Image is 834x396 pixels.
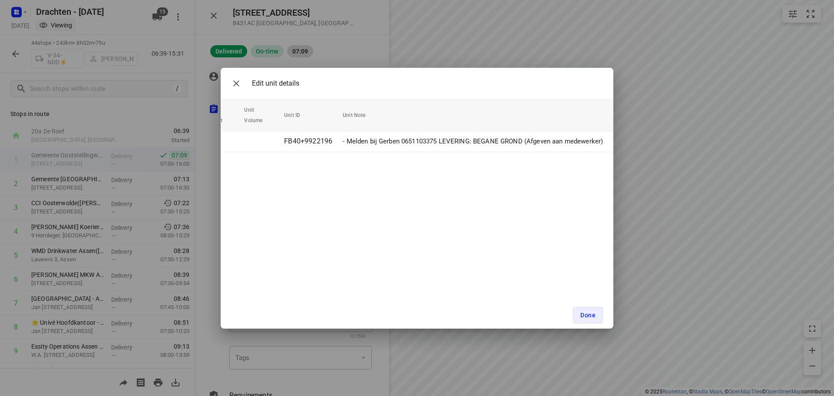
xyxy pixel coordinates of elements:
[281,131,339,152] td: FB40+9922196
[284,110,311,120] span: Unit ID
[343,110,377,120] span: Unit Note
[580,312,596,319] span: Done
[343,136,603,146] p: - Melden bij Gerben 0651103375 LEVERING: BEGANE GROND (Afgeven aan medewerker)
[573,307,603,323] button: Done
[228,75,299,92] div: Edit unit details
[244,105,274,126] span: Unit Volume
